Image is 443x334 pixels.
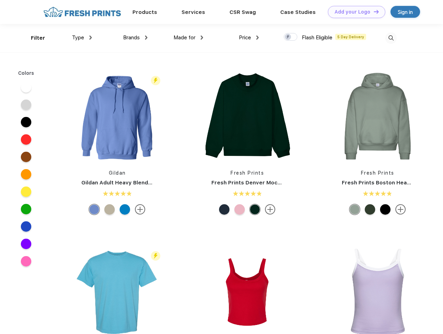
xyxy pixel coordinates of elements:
[135,204,145,215] img: more.svg
[256,35,259,40] img: dropdown.png
[250,204,260,215] div: Forest Green
[201,35,203,40] img: dropdown.png
[89,35,92,40] img: dropdown.png
[380,204,390,215] div: Black
[123,34,140,41] span: Brands
[201,70,293,162] img: func=resize&h=266
[395,204,406,215] img: more.svg
[361,170,394,176] a: Fresh Prints
[365,204,375,215] div: Forest Green
[151,251,160,261] img: flash_active_toggle.svg
[89,204,99,215] div: Carolina Blue
[145,35,147,40] img: dropdown.png
[398,8,413,16] div: Sign in
[211,180,362,186] a: Fresh Prints Denver Mock Neck Heavyweight Sweatshirt
[104,204,115,215] div: Sand
[385,32,397,44] img: desktop_search.svg
[265,204,275,215] img: more.svg
[109,170,126,176] a: Gildan
[239,34,251,41] span: Price
[302,34,332,41] span: Flash Eligible
[71,70,163,162] img: func=resize&h=266
[349,204,360,215] div: Sage Green
[31,34,45,42] div: Filter
[151,76,160,85] img: flash_active_toggle.svg
[81,180,233,186] a: Gildan Adult Heavy Blend 8 Oz. 50/50 Hooded Sweatshirt
[374,10,379,14] img: DT
[120,204,130,215] div: Sapphire
[331,70,424,162] img: func=resize&h=266
[132,9,157,15] a: Products
[335,34,366,40] span: 5 Day Delivery
[13,70,40,77] div: Colors
[390,6,420,18] a: Sign in
[219,204,229,215] div: Navy
[335,9,370,15] div: Add your Logo
[234,204,245,215] div: Pink
[41,6,123,18] img: fo%20logo%202.webp
[72,34,84,41] span: Type
[231,170,264,176] a: Fresh Prints
[174,34,195,41] span: Made for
